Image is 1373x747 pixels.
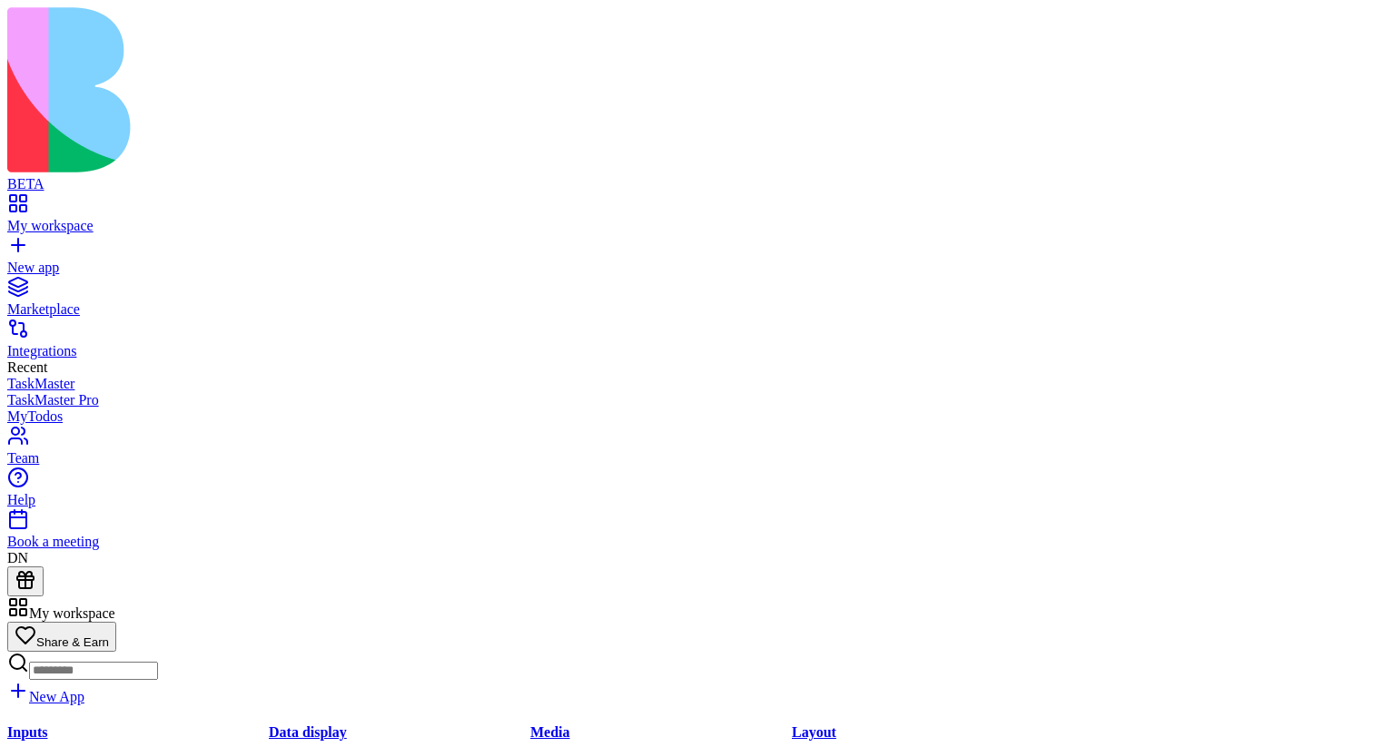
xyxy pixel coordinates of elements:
a: My workspace [7,201,1366,234]
a: New App [7,689,84,704]
div: Help [7,492,1366,508]
div: Book a meeting [7,534,1366,550]
h4: Data display [269,724,530,741]
span: Share & Earn [36,635,109,649]
div: Integrations [7,343,1366,359]
a: BETA [7,160,1366,192]
button: Share & Earn [7,622,116,652]
img: logo [7,7,737,172]
h4: Media [530,724,792,741]
a: MyTodos [7,408,1366,425]
div: Marketplace [7,301,1366,318]
div: BETA [7,176,1366,192]
a: Team [7,434,1366,467]
h4: Layout [792,724,1053,741]
a: TaskMaster [7,376,1366,392]
a: New app [7,243,1366,276]
div: Team [7,450,1366,467]
a: TaskMaster Pro [7,392,1366,408]
span: My workspace [29,605,115,621]
a: Help [7,476,1366,508]
a: Book a meeting [7,517,1366,550]
div: New app [7,260,1366,276]
div: My workspace [7,218,1366,234]
h4: Inputs [7,724,269,741]
a: Marketplace [7,285,1366,318]
a: Integrations [7,327,1366,359]
span: DN [7,550,28,565]
span: Recent [7,359,47,375]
